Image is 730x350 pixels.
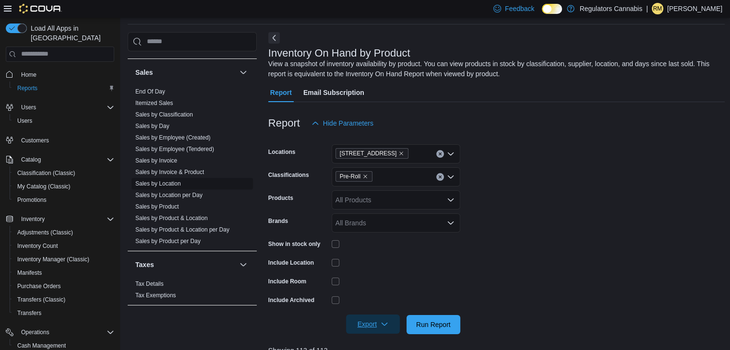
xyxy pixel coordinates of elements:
span: Catalog [21,156,41,163]
span: Operations [17,327,114,338]
span: Hide Parameters [323,118,373,128]
span: Pre-Roll [340,172,360,181]
a: Manifests [13,267,46,279]
a: Inventory Manager (Classic) [13,254,93,265]
button: Remove 650 Division Rd from selection in this group [398,151,404,156]
span: Customers [21,137,49,144]
div: Sales [128,86,257,251]
p: [PERSON_NAME] [667,3,722,14]
span: Users [17,102,114,113]
span: Customers [17,134,114,146]
span: Tax Details [135,280,164,288]
a: Sales by Location [135,180,181,187]
label: Include Archived [268,296,314,304]
span: Report [270,83,292,102]
div: Rachel McLennan [652,3,663,14]
h3: Report [268,117,300,129]
a: Transfers (Classic) [13,294,69,305]
span: Sales by Product [135,203,179,210]
span: Sales by Location [135,180,181,187]
button: Inventory Count [10,239,118,253]
button: Taxes [135,260,236,269]
button: Users [17,102,40,113]
button: Operations [17,327,53,338]
span: Itemized Sales [135,99,173,107]
span: Transfers [17,309,41,317]
label: Products [268,194,293,202]
a: Sales by Day [135,123,169,129]
a: Sales by Classification [135,111,193,118]
button: Users [2,101,118,114]
a: Sales by Location per Day [135,192,203,198]
button: Sales [238,67,249,78]
button: Inventory Manager (Classic) [10,253,118,266]
a: Transfers [13,307,45,319]
button: Sales [135,68,236,77]
a: Sales by Product & Location [135,215,208,222]
label: Include Location [268,259,314,267]
a: Sales by Employee (Created) [135,134,211,141]
span: Users [21,104,36,111]
label: Brands [268,217,288,225]
span: Inventory Count [17,242,58,250]
button: Transfers [10,306,118,320]
span: Tax Exemptions [135,292,176,299]
a: Itemized Sales [135,100,173,106]
span: Sales by Product & Location per Day [135,226,229,233]
span: Home [21,71,36,79]
a: Inventory Count [13,240,62,252]
span: Cash Management [17,342,66,350]
span: [STREET_ADDRESS] [340,149,397,158]
span: Manifests [17,269,42,277]
label: Locations [268,148,296,156]
span: Purchase Orders [17,282,61,290]
button: Users [10,114,118,128]
span: Export [352,315,394,334]
span: Pre-Roll [335,171,372,182]
img: Cova [19,4,62,13]
span: Sales by Classification [135,111,193,118]
a: My Catalog (Classic) [13,181,74,192]
span: Sales by Employee (Created) [135,134,211,141]
input: Dark Mode [542,4,562,14]
a: Customers [17,135,53,146]
span: Adjustments (Classic) [13,227,114,238]
span: Reports [17,84,37,92]
span: Users [13,115,114,127]
button: Adjustments (Classic) [10,226,118,239]
span: Load All Apps in [GEOGRAPHIC_DATA] [27,23,114,43]
a: Purchase Orders [13,280,65,292]
button: Run Report [407,315,460,334]
span: RM [653,3,662,14]
label: Include Room [268,278,306,285]
span: Inventory [21,215,45,223]
button: Open list of options [447,196,455,204]
button: Manifests [10,266,118,280]
span: Classification (Classic) [13,167,114,179]
label: Classifications [268,171,309,179]
span: Sales by Invoice & Product [135,168,204,176]
button: Open list of options [447,219,455,227]
span: Users [17,117,32,125]
button: Remove Pre-Roll from selection in this group [362,174,368,179]
span: Inventory Manager (Classic) [17,256,89,263]
button: Taxes [238,259,249,270]
span: My Catalog (Classic) [17,183,71,190]
a: Promotions [13,194,50,206]
button: Hide Parameters [308,114,377,133]
span: Reports [13,82,114,94]
a: Adjustments (Classic) [13,227,77,238]
span: Purchase Orders [13,280,114,292]
p: | [646,3,648,14]
span: Run Report [416,320,451,329]
button: Open list of options [447,173,455,181]
button: Home [2,68,118,82]
button: Clear input [436,173,444,181]
span: Home [17,69,114,81]
a: Sales by Product per Day [135,238,201,245]
a: Sales by Employee (Tendered) [135,146,214,152]
span: Adjustments (Classic) [17,229,73,236]
button: Clear input [436,150,444,158]
span: Email Subscription [303,83,364,102]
